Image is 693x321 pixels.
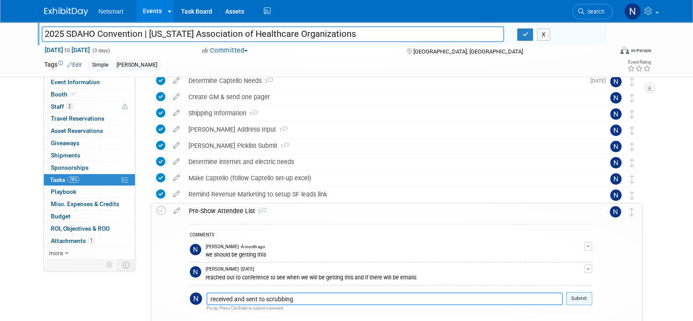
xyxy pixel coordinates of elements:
[627,60,650,64] div: Event Rating
[184,138,593,153] div: [PERSON_NAME] Picklist Submit
[49,250,63,257] span: more
[44,46,90,54] span: [DATE] [DATE]
[51,127,103,134] span: Asset Reservations
[630,78,634,86] i: Move task
[572,4,613,19] a: Search
[44,60,82,70] td: Tags
[51,103,73,110] span: Staff
[262,78,273,84] span: 3
[199,46,251,55] button: Committed
[276,127,288,133] span: 1
[610,92,622,103] img: Nina Finn
[102,259,117,271] td: Personalize Event Tab Strip
[206,244,265,250] span: [PERSON_NAME] - A month ago
[44,7,88,16] img: ExhibitDay
[44,125,135,137] a: Asset Reservations
[184,89,593,104] div: Create GM & send one pager
[190,292,202,305] img: Nina Finn
[114,61,160,70] div: [PERSON_NAME]
[63,46,71,53] span: to
[44,198,135,210] a: Misc. Expenses & Credits
[71,92,76,96] i: Booth reservation complete
[184,106,593,121] div: Shipping Information
[561,46,651,59] div: Event Format
[51,152,80,159] span: Shipments
[44,174,135,186] a: Tasks78%
[122,103,128,111] span: Potential Scheduling Conflict -- at least one attendee is tagged in another overlapping event.
[67,62,82,68] a: Edit
[610,108,622,120] img: Nina Finn
[169,125,184,133] a: edit
[537,29,551,41] button: X
[610,125,622,136] img: Nina Finn
[51,139,79,146] span: Giveaways
[51,164,89,171] span: Sponsorships
[89,61,111,70] div: Simple
[51,78,100,86] span: Event Information
[169,93,184,101] a: edit
[630,94,634,102] i: Move task
[630,143,634,151] i: Move task
[51,91,78,98] span: Booth
[620,47,629,54] img: Format-Inperson.png
[610,157,622,168] img: Nina Finn
[185,203,592,218] div: Pre-Show Attendee List
[169,109,184,117] a: edit
[610,173,622,185] img: Nina Finn
[44,113,135,125] a: Travel Reservations
[630,110,634,118] i: Move task
[99,8,124,15] span: Netsmart
[44,137,135,149] a: Giveaways
[44,186,135,198] a: Playbook
[630,47,651,54] div: In-Person
[44,210,135,222] a: Budget
[610,76,622,87] img: Nina Finn
[184,154,593,169] div: Determine internet and electric needs
[51,115,104,122] span: Travel Reservations
[206,273,584,281] div: reached out to conference to see when we will be getting this and if there will be emails
[630,126,634,135] i: Move task
[184,187,593,202] div: Remind Revenue Marketing to setup SF leads link
[590,78,610,84] span: [DATE]
[44,76,135,88] a: Event Information
[610,206,621,218] img: Nina Finn
[184,122,593,137] div: [PERSON_NAME] Address Input
[190,231,592,240] div: COMMENTS
[169,77,184,85] a: edit
[610,189,622,201] img: Nina Finn
[51,237,95,244] span: Attachments
[44,247,135,259] a: more
[255,209,267,214] span: 2
[169,142,184,150] a: edit
[169,207,185,215] a: edit
[629,208,634,216] i: Move task
[117,259,135,271] td: Toggle Event Tabs
[206,250,584,258] div: we should be getting this
[51,213,71,220] span: Budget
[246,111,258,117] span: 1
[44,235,135,247] a: Attachments1
[44,150,135,161] a: Shipments
[68,176,79,183] span: 78%
[610,141,622,152] img: Nina Finn
[51,188,76,195] span: Playbook
[184,73,585,88] div: Determine Captello Needs
[190,244,201,255] img: Nina Finn
[88,237,95,244] span: 1
[44,223,135,235] a: ROI, Objectives & ROO
[169,190,184,198] a: edit
[413,48,523,55] span: [GEOGRAPHIC_DATA], [GEOGRAPHIC_DATA]
[624,3,641,20] img: Nina Finn
[169,158,184,166] a: edit
[584,8,604,15] span: Search
[44,89,135,100] a: Booth
[566,292,592,305] button: Submit
[184,171,593,185] div: Make Captello (follow Captello set-up excel)
[277,143,289,149] span: 1
[169,174,184,182] a: edit
[92,48,110,53] span: (3 days)
[50,176,79,183] span: Tasks
[66,103,73,110] span: 2
[630,175,634,183] i: Move task
[190,266,201,278] img: Nina Finn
